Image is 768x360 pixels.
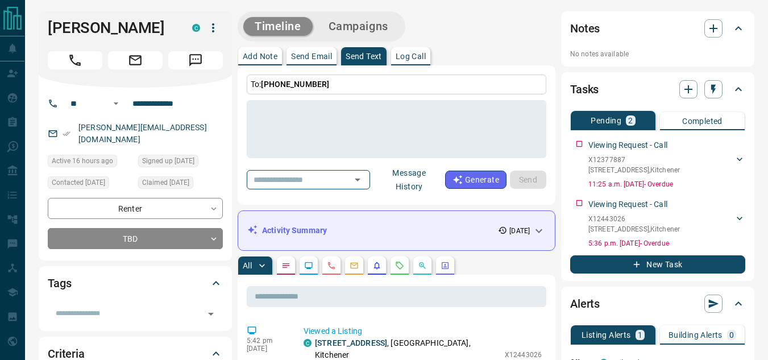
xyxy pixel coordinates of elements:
svg: Listing Alerts [372,261,381,270]
p: All [243,262,252,270]
p: X12443026 [588,214,680,224]
div: Fri Oct 03 2025 [138,155,223,171]
h2: Alerts [570,295,600,313]
p: Log Call [396,52,426,60]
p: 11:25 a.m. [DATE] - Overdue [588,179,745,189]
p: Listing Alerts [582,331,631,339]
div: X12377887[STREET_ADDRESS],Kitchener [588,152,745,177]
a: [PERSON_NAME][EMAIL_ADDRESS][DOMAIN_NAME] [78,123,207,144]
p: [DATE] [509,226,530,236]
p: X12377887 [588,155,680,165]
div: Alerts [570,290,745,317]
p: Viewed a Listing [304,325,542,337]
button: Timeline [243,17,313,36]
div: Sat Oct 04 2025 [48,176,132,192]
span: [PHONE_NUMBER] [261,80,329,89]
span: Message [168,51,223,69]
svg: Agent Actions [441,261,450,270]
svg: Notes [281,261,290,270]
p: Viewing Request - Call [588,198,667,210]
p: Building Alerts [669,331,723,339]
span: Claimed [DATE] [142,177,189,188]
p: Completed [682,117,723,125]
p: Viewing Request - Call [588,139,667,151]
button: Generate [445,171,507,189]
h2: Notes [570,19,600,38]
svg: Opportunities [418,261,427,270]
span: Signed up [DATE] [142,155,194,167]
p: Add Note [243,52,277,60]
p: X12443026 [505,350,542,360]
div: TBD [48,228,223,249]
button: Open [109,97,123,110]
p: 2 [628,117,633,125]
svg: Email Verified [63,130,70,138]
div: Sat Oct 04 2025 [138,176,223,192]
p: Pending [591,117,621,125]
span: Contacted [DATE] [52,177,105,188]
button: Open [350,172,366,188]
h2: Tags [48,274,71,292]
button: New Task [570,255,745,274]
p: 0 [729,331,734,339]
p: 5:36 p.m. [DATE] - Overdue [588,238,745,249]
div: Notes [570,15,745,42]
p: 5:42 pm [247,337,287,345]
a: [STREET_ADDRESS] [315,338,387,347]
div: Tasks [570,76,745,103]
svg: Emails [350,261,359,270]
p: [DATE] [247,345,287,353]
p: 1 [638,331,642,339]
div: condos.ca [192,24,200,32]
div: Activity Summary[DATE] [247,220,546,241]
span: Active 16 hours ago [52,155,113,167]
h2: Tasks [570,80,599,98]
h1: [PERSON_NAME] [48,19,175,37]
span: Call [48,51,102,69]
svg: Requests [395,261,404,270]
button: Message History [373,164,445,196]
p: Send Email [291,52,332,60]
svg: Calls [327,261,336,270]
div: Renter [48,198,223,219]
p: No notes available [570,49,745,59]
button: Campaigns [317,17,400,36]
p: To: [247,75,546,94]
p: Activity Summary [262,225,327,237]
p: [STREET_ADDRESS] , Kitchener [588,224,680,234]
button: Open [203,306,219,322]
div: condos.ca [304,339,312,347]
p: Send Text [346,52,382,60]
p: [STREET_ADDRESS] , Kitchener [588,165,680,175]
div: X12443026[STREET_ADDRESS],Kitchener [588,212,745,237]
div: Sun Oct 12 2025 [48,155,132,171]
svg: Lead Browsing Activity [304,261,313,270]
span: Email [108,51,163,69]
div: Tags [48,270,223,297]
